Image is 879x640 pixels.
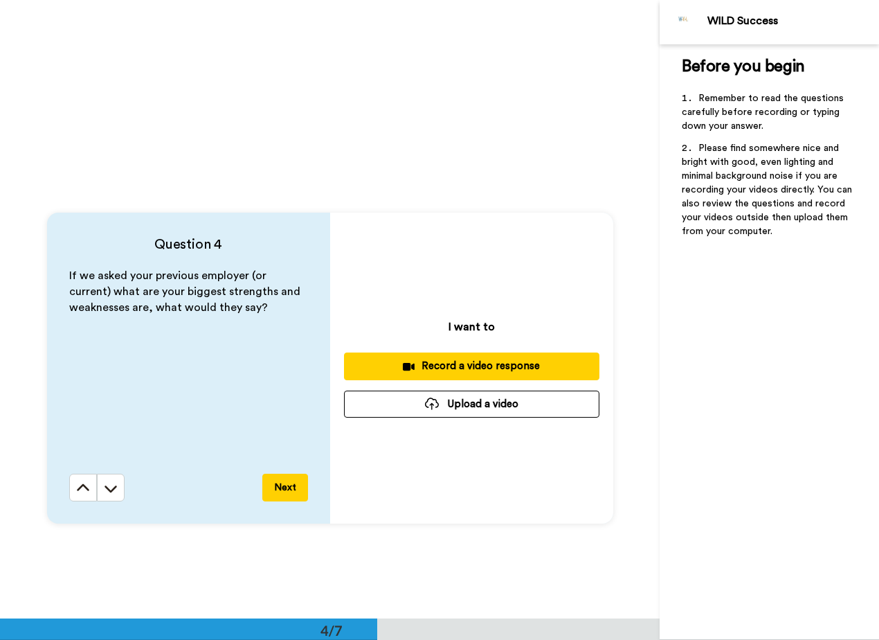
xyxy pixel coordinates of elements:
div: 4/7 [298,621,365,640]
button: Upload a video [344,391,599,418]
p: I want to [448,319,495,335]
span: Please find somewhere nice and bright with good, even lighting and minimal background noise if yo... [682,143,855,236]
button: Next [262,474,308,501]
img: Profile Image [667,6,700,39]
h4: Question 4 [69,235,308,254]
div: WILD Success [707,15,878,28]
button: Record a video response [344,353,599,380]
span: Before you begin [682,58,804,75]
span: Remember to read the questions carefully before recording or typing down your answer. [682,94,846,131]
div: Record a video response [355,359,588,373]
span: If we asked your previous employer (or current) what are your biggest strengths and weaknesses ar... [69,270,303,313]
